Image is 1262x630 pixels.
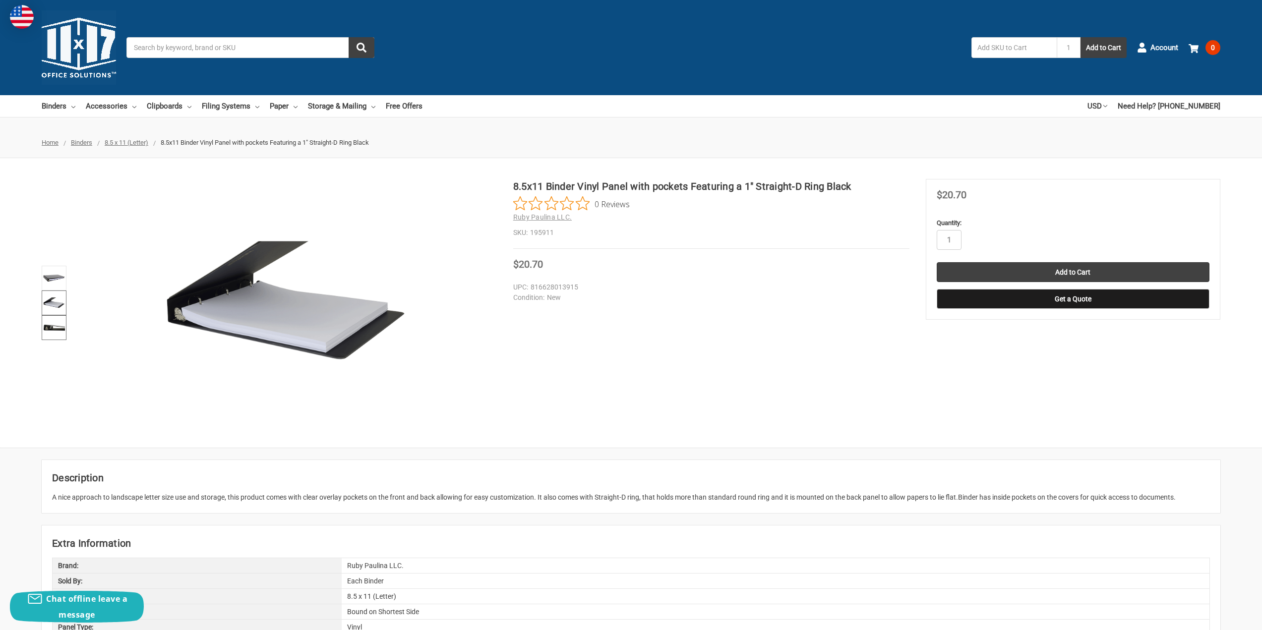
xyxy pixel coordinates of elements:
div: Ruby Paulina LLC. [342,558,1209,573]
div: Brand: [53,558,342,573]
div: A nice approach to landscape letter size use and storage, this product comes with clear overlay p... [52,492,1210,503]
span: $20.70 [513,258,543,270]
button: Get a Quote [937,289,1209,309]
span: 0 [1205,40,1220,55]
input: Search by keyword, brand or SKU [126,37,374,58]
dt: UPC: [513,282,528,292]
img: 11x17.com [42,10,116,85]
span: $20.70 [937,189,966,201]
div: Sold By: [53,573,342,588]
dd: 195911 [513,228,909,238]
a: Storage & Mailing [308,95,375,117]
input: Add SKU to Cart [971,37,1057,58]
div: Each Binder [342,573,1209,588]
div: Bound on Shortest Side [342,604,1209,619]
img: duty and tax information for United States [10,5,34,29]
a: Ruby Paulina LLC. [513,213,572,221]
img: 8.5x11 Binder Vinyl Panel with pockets Featuring a 1" Straight-D Ring Black [43,292,65,314]
span: Chat offline leave a message [46,593,127,620]
a: Binders [42,95,75,117]
div: Media Size: [53,589,342,604]
dt: SKU: [513,228,528,238]
a: Clipboards [147,95,191,117]
img: 8.5x11 Binder Vinyl Panel with pockets Featuring a 1" Straight-D Ring Black [162,179,410,427]
span: Account [1150,42,1178,54]
button: Add to Cart [1081,37,1127,58]
a: 0 [1189,35,1220,60]
a: Paper [270,95,298,117]
a: Free Offers [386,95,422,117]
dd: New [513,292,905,303]
input: Add to Cart [937,262,1209,282]
a: Accessories [86,95,136,117]
h2: Description [52,470,1210,485]
img: 8.5x11 Binder Vinyl Panel with pockets Featuring a 1" Straight-D Ring Black [43,267,65,289]
a: Need Help? [PHONE_NUMBER] [1118,95,1220,117]
dt: Condition: [513,292,544,303]
label: Quantity: [937,218,1209,228]
button: Chat offline leave a message [10,591,144,623]
a: Binders [71,139,92,146]
a: Home [42,139,59,146]
img: 8.5x11 Binder - Vinyl - Black (197911) [43,317,65,339]
button: Rated 0 out of 5 stars from 0 reviews. Jump to reviews. [513,196,630,211]
div: Orientation: [53,604,342,619]
a: Filing Systems [202,95,259,117]
h2: Extra Information [52,536,1210,551]
div: 8.5 x 11 (Letter) [342,589,1209,604]
h1: 8.5x11 Binder Vinyl Panel with pockets Featuring a 1" Straight-D Ring Black [513,179,909,194]
span: 8.5x11 Binder Vinyl Panel with pockets Featuring a 1" Straight-D Ring Black [161,139,369,146]
dd: 816628013915 [513,282,905,292]
a: 8.5 x 11 (Letter) [105,139,148,146]
a: USD [1087,95,1107,117]
a: Account [1137,35,1178,60]
span: 0 Reviews [595,196,630,211]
